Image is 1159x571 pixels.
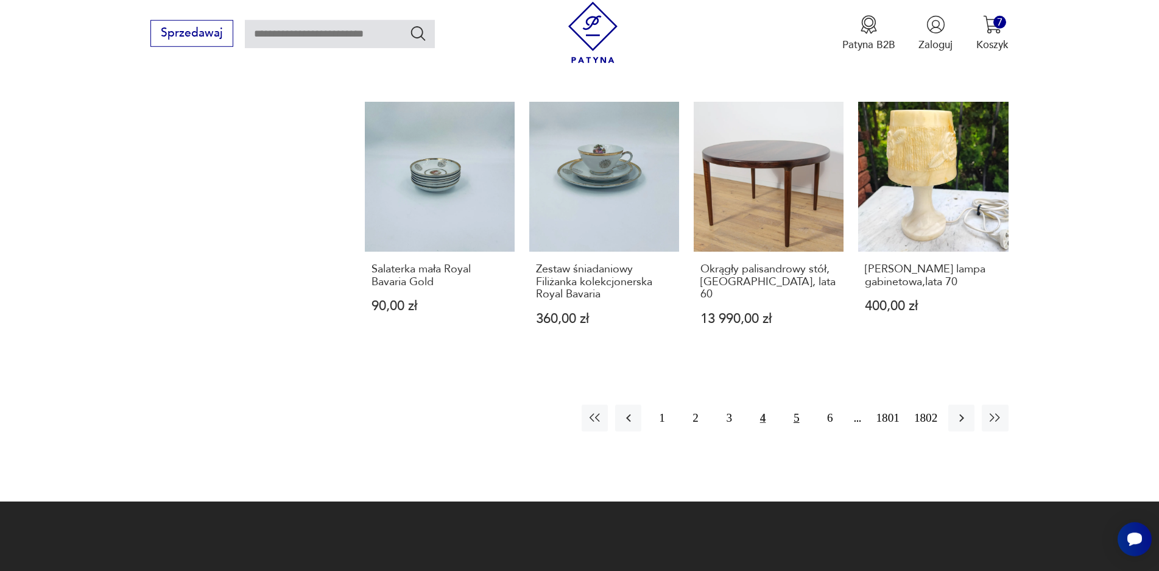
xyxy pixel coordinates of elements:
button: 1 [649,405,675,431]
p: 400,00 zł [865,300,1002,313]
div: 7 [993,16,1006,29]
button: Patyna B2B [842,15,895,52]
img: Ikona medalu [859,15,878,34]
img: Ikona koszyka [983,15,1002,34]
button: 7Koszyk [976,15,1009,52]
p: Koszyk [976,38,1009,52]
a: Okrągły palisandrowy stół, Dania, lata 60Okrągły palisandrowy stół, [GEOGRAPHIC_DATA], lata 6013 ... [694,102,844,354]
h3: Zestaw śniadaniowy Filiżanka kolekcjonerska Royal Bavaria [536,263,673,300]
p: Patyna B2B [842,38,895,52]
button: 3 [716,405,742,431]
a: Zestaw śniadaniowy Filiżanka kolekcjonerska Royal BavariaZestaw śniadaniowy Filiżanka kolekcjoner... [529,102,679,354]
button: 2 [683,405,709,431]
h3: Salaterka mała Royal Bavaria Gold [372,263,509,288]
p: 360,00 zł [536,313,673,325]
button: 6 [817,405,843,431]
button: 4 [750,405,776,431]
p: Zaloguj [918,38,953,52]
iframe: Smartsupp widget button [1118,522,1152,556]
p: 13 990,00 zł [700,313,837,325]
button: 5 [783,405,809,431]
button: Zaloguj [918,15,953,52]
button: 1801 [873,405,903,431]
img: Patyna - sklep z meblami i dekoracjami vintage [562,2,624,63]
button: 1802 [911,405,941,431]
img: Ikonka użytkownika [926,15,945,34]
a: Ikona medaluPatyna B2B [842,15,895,52]
p: 90,00 zł [372,300,509,313]
a: Alabastrowa lampa gabinetowa,lata 70[PERSON_NAME] lampa gabinetowa,lata 70400,00 zł [858,102,1008,354]
button: Sprzedawaj [150,20,233,47]
h3: [PERSON_NAME] lampa gabinetowa,lata 70 [865,263,1002,288]
a: Sprzedawaj [150,29,233,39]
h3: Okrągły palisandrowy stół, [GEOGRAPHIC_DATA], lata 60 [700,263,837,300]
a: Salaterka mała Royal Bavaria GoldSalaterka mała Royal Bavaria Gold90,00 zł [365,102,515,354]
button: Szukaj [409,24,427,42]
